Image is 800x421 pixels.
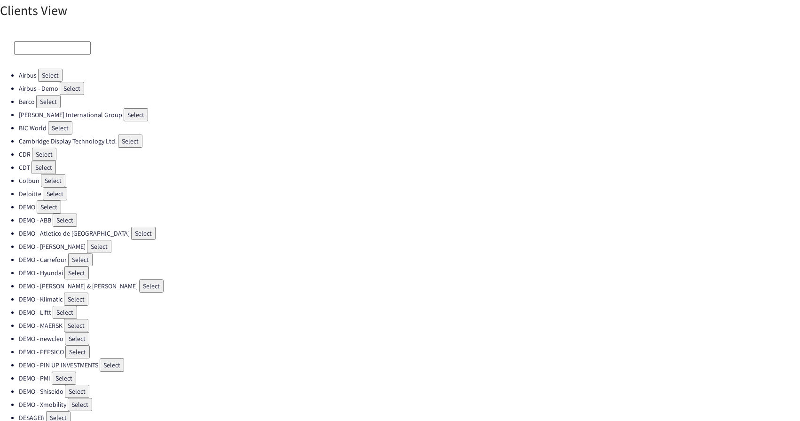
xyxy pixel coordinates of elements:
button: Select [68,253,93,266]
li: DEMO [19,200,800,214]
li: Airbus - Demo [19,82,800,95]
button: Select [87,240,111,253]
li: Airbus [19,69,800,82]
button: Select [48,121,72,135]
button: Select [65,332,89,345]
button: Select [64,319,88,332]
li: Barco [19,95,800,108]
li: DEMO - PMI [19,372,800,385]
li: DEMO - [PERSON_NAME] [19,240,800,253]
li: DEMO - MAERSK [19,319,800,332]
button: Select [64,293,88,306]
button: Select [68,398,92,411]
div: Widget de chat [753,376,800,421]
button: Select [52,372,76,385]
button: Select [32,148,56,161]
button: Select [53,306,77,319]
button: Select [131,227,156,240]
li: DEMO - Liftt [19,306,800,319]
li: Cambridge Display Technology Ltd. [19,135,800,148]
button: Select [53,214,77,227]
button: Select [37,200,61,214]
button: Select [100,358,124,372]
li: DEMO - newcleo [19,332,800,345]
button: Select [60,82,84,95]
li: BIC World [19,121,800,135]
li: DEMO - Atletico de [GEOGRAPHIC_DATA] [19,227,800,240]
button: Select [118,135,142,148]
li: CDR [19,148,800,161]
button: Select [41,174,65,187]
li: DEMO - ABB [19,214,800,227]
button: Select [139,279,164,293]
li: DEMO - Hyundai [19,266,800,279]
li: DEMO - PIN UP INVESTMENTS [19,358,800,372]
button: Select [31,161,56,174]
li: Colbun [19,174,800,187]
button: Select [64,266,89,279]
li: DEMO - [PERSON_NAME] & [PERSON_NAME] [19,279,800,293]
li: DEMO - Klimatic [19,293,800,306]
li: DEMO - PEPSICO [19,345,800,358]
button: Select [38,69,63,82]
button: Select [36,95,61,108]
li: Deloitte [19,187,800,200]
button: Select [43,187,67,200]
iframe: Chat Widget [753,376,800,421]
li: DEMO - Carrefour [19,253,800,266]
button: Select [65,385,89,398]
li: DEMO - Xmobility [19,398,800,411]
li: DEMO - Shiseido [19,385,800,398]
button: Select [124,108,148,121]
li: CDT [19,161,800,174]
button: Select [65,345,90,358]
li: [PERSON_NAME] International Group [19,108,800,121]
